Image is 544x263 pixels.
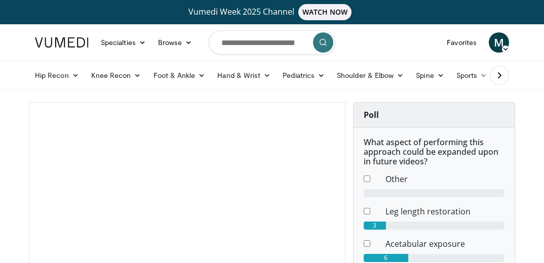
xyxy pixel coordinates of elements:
[378,205,512,217] dd: Leg length restoration
[410,65,450,85] a: Spine
[378,238,512,250] dd: Acetabular exposure
[147,65,212,85] a: Foot & Ankle
[211,65,277,85] a: Hand & Wrist
[378,173,512,185] dd: Other
[277,65,331,85] a: Pediatrics
[152,32,199,53] a: Browse
[441,32,483,53] a: Favorites
[364,109,379,120] strong: Poll
[35,37,89,48] img: VuMedi Logo
[95,32,152,53] a: Specialties
[364,138,504,167] h6: What aspect of performing this approach could be expanded upon in future videos?
[85,65,147,85] a: Knee Recon
[364,254,408,262] div: 6
[331,65,410,85] a: Shoulder & Elbow
[209,30,335,55] input: Search topics, interventions
[364,222,386,230] div: 3
[298,4,352,20] span: WATCH NOW
[450,65,494,85] a: Sports
[489,32,509,53] a: M
[29,65,85,85] a: Hip Recon
[29,4,515,20] a: Vumedi Week 2025 ChannelWATCH NOW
